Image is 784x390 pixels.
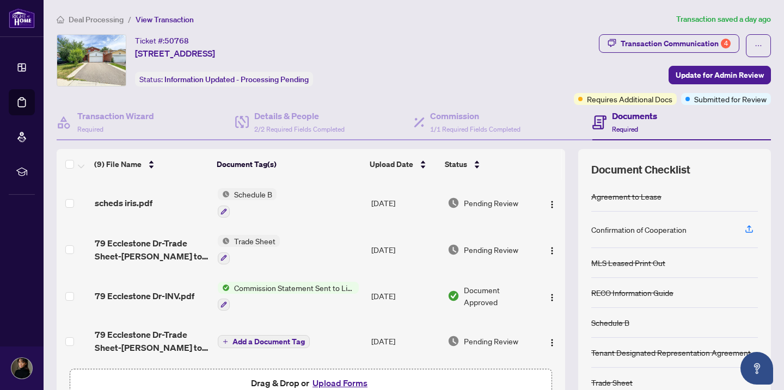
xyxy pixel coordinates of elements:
img: Logo [548,246,556,255]
button: Logo [543,194,561,212]
span: Pending Review [464,244,518,256]
span: Drag & Drop or [251,376,371,390]
img: IMG-W12355590_1.jpg [57,35,126,86]
span: 79 Ecclestone Dr-INV.pdf [95,289,194,302]
span: Add a Document Tag [232,338,305,345]
h4: Details & People [254,109,345,122]
th: Upload Date [365,149,441,179]
article: Transaction saved a day ago [676,13,771,26]
span: Required [612,125,638,133]
span: Commission Statement Sent to Listing Brokerage [230,282,359,294]
td: [DATE] [367,226,443,273]
img: Logo [548,338,556,347]
button: Update for Admin Review [669,66,771,84]
li: / [128,13,131,26]
span: View Transaction [136,15,194,24]
h4: Transaction Wizard [77,109,154,122]
button: Status IconCommission Statement Sent to Listing Brokerage [218,282,359,311]
img: Status Icon [218,282,230,294]
img: logo [9,8,35,28]
div: Transaction Communication [621,35,731,52]
span: 1/1 Required Fields Completed [430,125,520,133]
span: Trade Sheet [230,235,280,247]
img: Document Status [448,244,460,256]
h4: Commission [430,109,520,122]
button: Add a Document Tag [218,334,310,348]
td: [DATE] [367,179,443,226]
button: Add a Document Tag [218,335,310,348]
span: home [57,16,64,23]
span: Status [445,158,467,170]
th: (9) File Name [90,149,212,179]
span: Submitted for Review [694,93,767,105]
button: Logo [543,241,561,258]
button: Transaction Communication4 [599,34,739,53]
button: Logo [543,287,561,305]
img: Status Icon [218,235,230,247]
span: Document Checklist [591,162,690,177]
button: Status IconTrade Sheet [218,235,280,264]
img: Document Status [448,197,460,209]
button: Upload Forms [309,376,371,390]
div: RECO Information Guide [591,287,673,299]
span: plus [223,339,228,344]
span: 50768 [164,36,189,46]
th: Status [440,149,535,179]
span: scheds iris.pdf [95,196,152,209]
span: ellipsis [755,42,762,49]
img: Status Icon [218,188,230,200]
div: Schedule B [591,317,629,329]
span: Pending Review [464,197,518,209]
div: Status: [135,72,313,86]
td: [DATE] [367,319,443,363]
span: [STREET_ADDRESS] [135,47,215,60]
span: Requires Additional Docs [587,93,672,105]
h4: Documents [612,109,657,122]
div: 4 [721,39,731,48]
div: MLS Leased Print Out [591,257,665,269]
img: Logo [548,293,556,302]
span: Schedule B [230,188,277,200]
div: Confirmation of Cooperation [591,224,687,236]
img: Document Status [448,335,460,347]
span: Update for Admin Review [676,66,764,84]
span: 79 Ecclestone Dr-Trade Sheet-[PERSON_NAME] to Review.pdf [95,237,209,263]
button: Open asap [740,352,773,385]
div: Agreement to Lease [591,190,661,202]
span: Upload Date [370,158,413,170]
td: [DATE] [367,273,443,320]
button: Status IconSchedule B [218,188,277,218]
th: Document Tag(s) [212,149,365,179]
div: Trade Sheet [591,376,633,388]
img: Logo [548,200,556,209]
span: Document Approved [464,284,534,308]
span: (9) File Name [94,158,142,170]
span: Required [77,125,103,133]
div: Tenant Designated Representation Agreement [591,346,751,358]
span: Pending Review [464,335,518,347]
img: Document Status [448,290,460,302]
span: Information Updated - Processing Pending [164,75,309,84]
span: 79 Ecclestone Dr-Trade Sheet-[PERSON_NAME] to Review.pdf [95,328,209,354]
img: Profile Icon [11,358,32,379]
span: 2/2 Required Fields Completed [254,125,345,133]
button: Logo [543,332,561,350]
span: Deal Processing [69,15,124,24]
div: Ticket #: [135,34,189,47]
